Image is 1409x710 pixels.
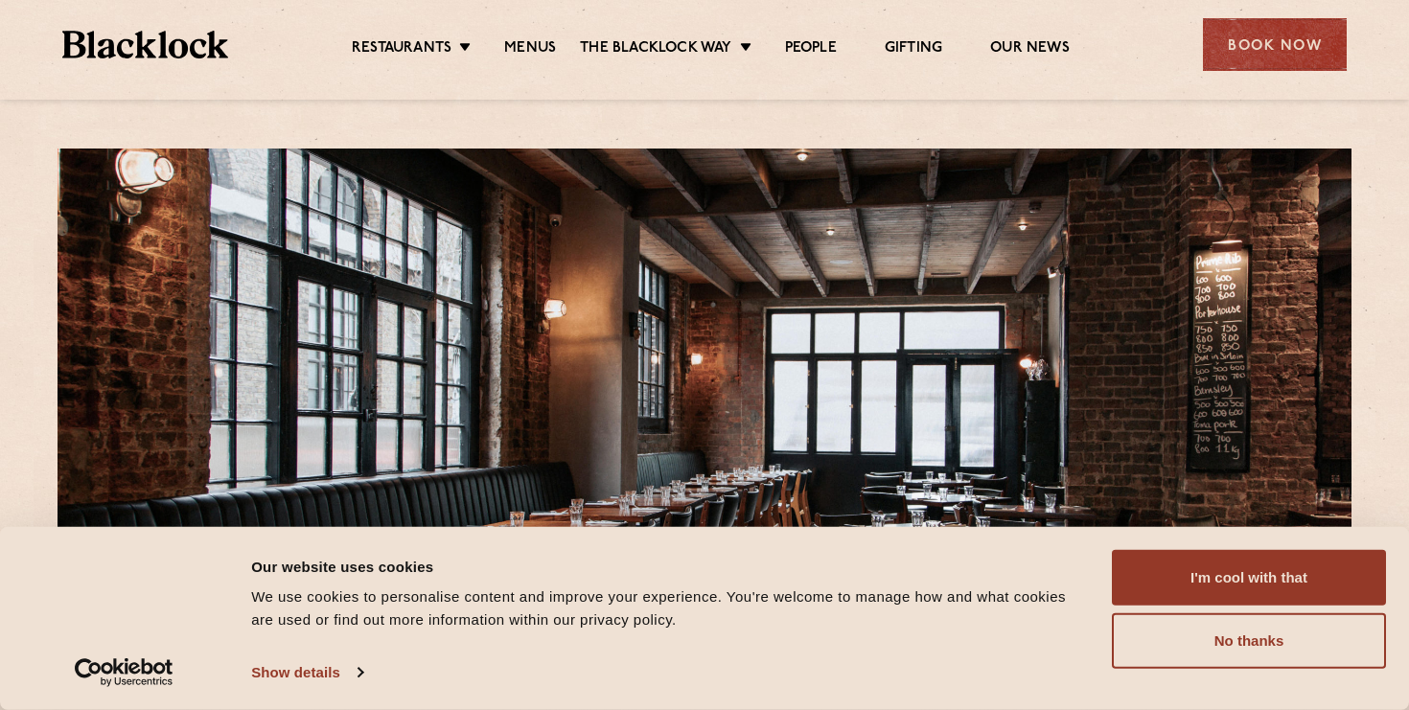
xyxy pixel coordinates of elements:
[1112,550,1386,606] button: I'm cool with that
[504,39,556,60] a: Menus
[352,39,451,60] a: Restaurants
[251,658,362,687] a: Show details
[580,39,731,60] a: The Blacklock Way
[1203,18,1347,71] div: Book Now
[251,555,1090,578] div: Our website uses cookies
[62,31,228,58] img: BL_Textured_Logo-footer-cropped.svg
[1112,613,1386,669] button: No thanks
[40,658,208,687] a: Usercentrics Cookiebot - opens in a new window
[990,39,1070,60] a: Our News
[251,585,1090,631] div: We use cookies to personalise content and improve your experience. You're welcome to manage how a...
[785,39,837,60] a: People
[885,39,942,60] a: Gifting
